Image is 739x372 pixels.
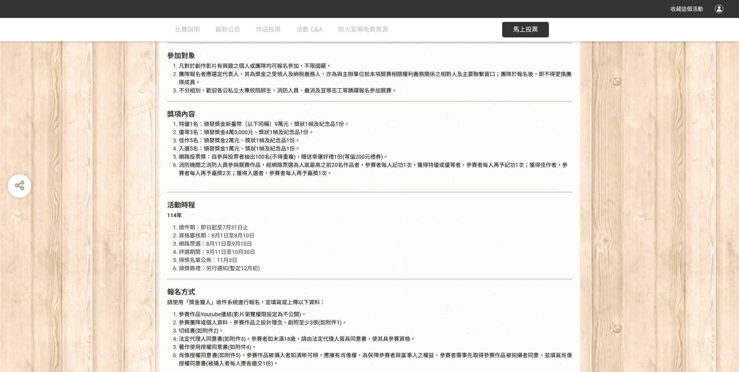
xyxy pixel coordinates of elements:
span: 收藏這個活動 [670,6,703,12]
strong: 獎項內容 [167,110,195,118]
strong: 活動時程 [167,201,195,209]
span: 團隊報名者應選定代表人，其為獎金之受領人及納稅義務人，亦為與主辦單位就本項競賽相關權利義務關係之相對人及主要聯繫窗口；團隊於報名後，即不得更換團隊成員。 [179,71,571,85]
span: 切結書(如附件2)。 [179,328,224,334]
button: 馬上投票 [502,22,549,37]
span: 參賽作品Youtube連結(影片瀏覽權限設定為不公開)。 [179,311,307,317]
span: 肖像授權同意書(如附件5)。參賽作品被攝入者如清晰可辨，應擁有肖像權，為保障參賽者與當事人之權益，參賽者需事先取得參賽作品被拍攝者同意，並填寫肖像授權同意書(被攝入者每人應各繳交1份)。 [179,352,572,367]
a: 活動 Q&A [296,18,323,41]
strong: 參加對象 [167,51,195,60]
span: 優等3名：頒發獎金4萬5,000元、獎狀1幀及紀念品1份。 [179,129,314,135]
span: 防火宣導免費資源 [338,26,388,33]
span: 請使用「獎金獵人」收件系統進行報名，並填寫或上傳以下資料： [167,299,325,305]
span: 佳作5名：頒發獎金2萬元、獎狀1幀及紀念品1份。 [179,137,300,143]
span: 著作使用授權同意書(如附件4)。 [179,344,257,350]
a: 比賽說明 [175,18,200,41]
span: 比賽說明 [175,26,200,33]
span: 不分組別，歡迎各公私立大專校院師生、消防人員、義消及宣導志工等踴躍報名參加競賽。 [179,87,397,94]
span: 網路投票獎：自參與投票者抽出100名(不得重複)，贈送幸運好禮1份(等值200元禮券)。 [179,154,388,160]
span: 最新公告 [215,26,240,33]
li: 徵件期：即日起至7月31日止 [179,223,572,232]
span: 法定代理人同意書(如附件3)。參賽者如未滿18歲，請由法定代理人簽具同意書，使其具參賽資格。 [179,336,416,342]
li: 評選期間：9月11日至10月30日 [179,248,572,256]
li: 資格審核期：8月1日至8月10日 [179,232,572,240]
strong: 114年 [167,212,182,218]
span: 入選5名：頒發獎金1萬元、獎狀1幀及紀念品1份。 [179,145,300,152]
a: 防火宣導免費資源 [338,18,388,41]
strong: 報名方式 [167,288,195,296]
li: 頒獎典禮：另行通知(暫定12月初) [179,264,572,273]
span: 作品投票 [256,26,281,33]
span: 活動 Q&A [296,26,323,33]
a: 作品投票 [256,18,281,41]
span: 馬上投票 [513,26,538,33]
li: 得獎名單公佈：11月3日 [179,256,572,264]
li: 網路票選：8月11日至9月10日 [179,240,572,248]
a: 最新公告 [215,18,240,41]
span: 消防機關之消防人員參與競賽作品，經網路票選為人氣最高之前20名作品者，參賽者每人記功1次。獲得特優或優等者，參賽者每人再予記功1次；獲得佳作者，參賽者每人再予嘉獎2次；獲得入選者，參賽者每人再予... [179,162,568,176]
span: 參賽團隊或個人資料、參賽作品之設計理念、劇照至少3張(如附件1)。 [179,319,347,326]
span: 特優1名：頒發獎金新臺幣（以下同稱）9萬元、獎狀1幀及紀念品1份。 [179,121,349,127]
span: 凡對於創作影片有興趣之個人或團隊均可報名參加，不限國籍。 [179,63,332,69]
